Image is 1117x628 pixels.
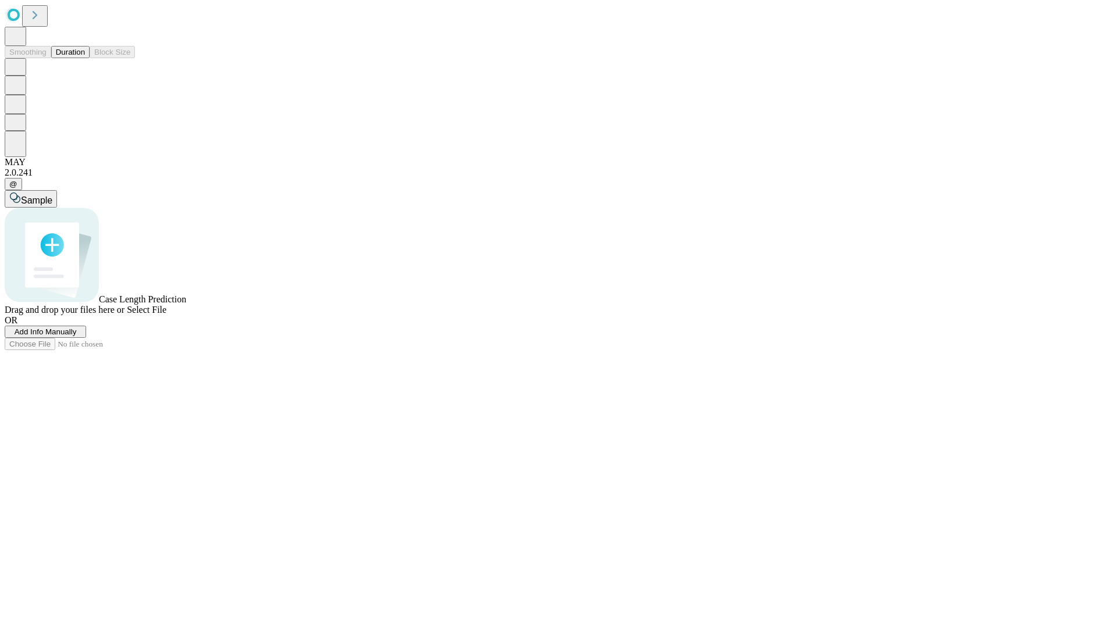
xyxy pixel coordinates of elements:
[15,327,77,336] span: Add Info Manually
[5,46,51,58] button: Smoothing
[9,180,17,188] span: @
[5,305,124,315] span: Drag and drop your files here or
[5,190,57,208] button: Sample
[21,195,52,205] span: Sample
[51,46,90,58] button: Duration
[127,305,166,315] span: Select File
[5,315,17,325] span: OR
[5,326,86,338] button: Add Info Manually
[5,178,22,190] button: @
[90,46,135,58] button: Block Size
[5,157,1112,167] div: MAY
[99,294,186,304] span: Case Length Prediction
[5,167,1112,178] div: 2.0.241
